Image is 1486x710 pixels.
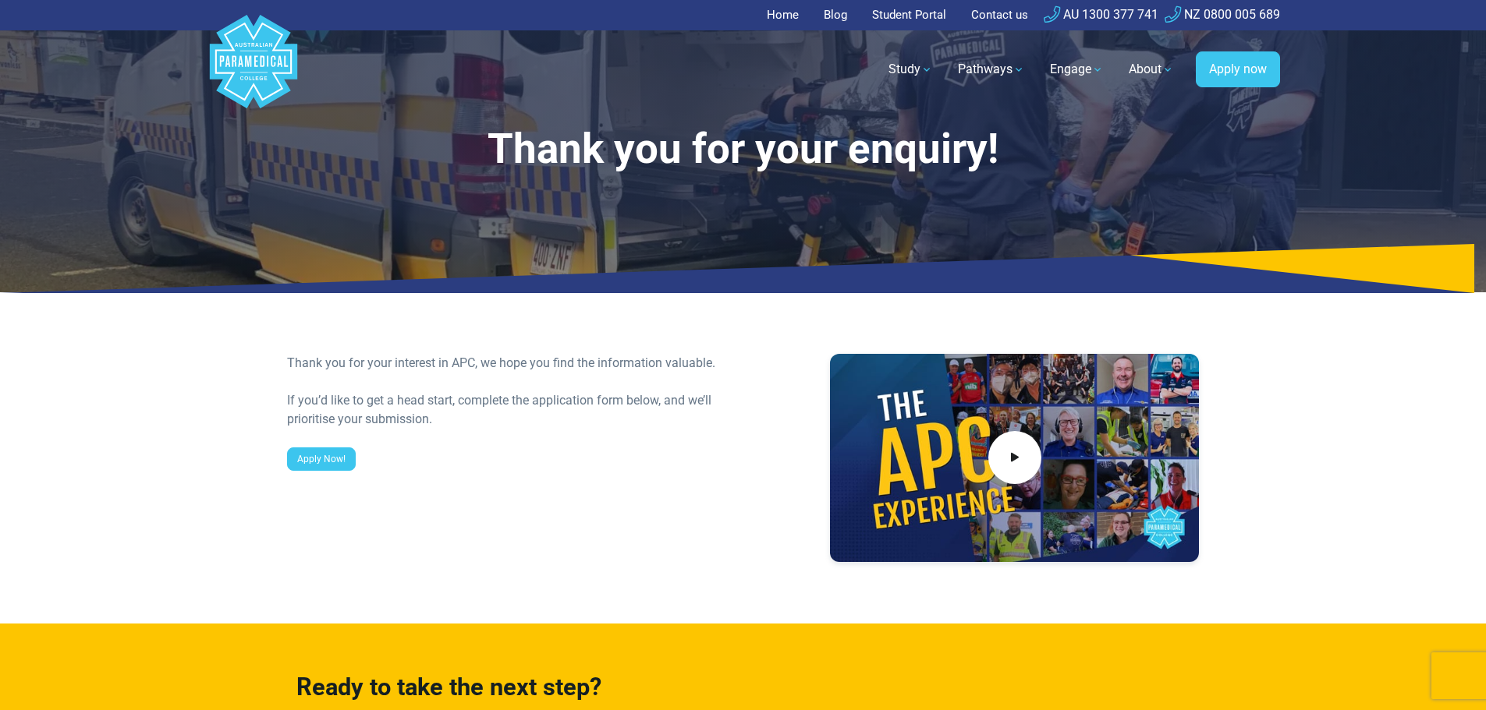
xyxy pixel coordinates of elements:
a: Engage [1041,48,1113,91]
a: Australian Paramedical College [207,30,300,109]
a: Study [879,48,942,91]
a: Pathways [949,48,1034,91]
h3: Ready to take the next step? [296,673,886,702]
h1: Thank you for your enquiry! [287,125,1200,174]
a: Apply now [1196,51,1280,87]
a: Apply Now! [287,447,356,471]
div: Thank you for your interest in APC, we hope you find the information valuable. [287,354,734,373]
a: NZ 0800 005 689 [1165,7,1280,22]
a: About [1119,48,1183,91]
div: If you’d like to get a head start, complete the application form below, and we’ll prioritise your... [287,391,734,429]
a: AU 1300 377 741 [1044,7,1158,22]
